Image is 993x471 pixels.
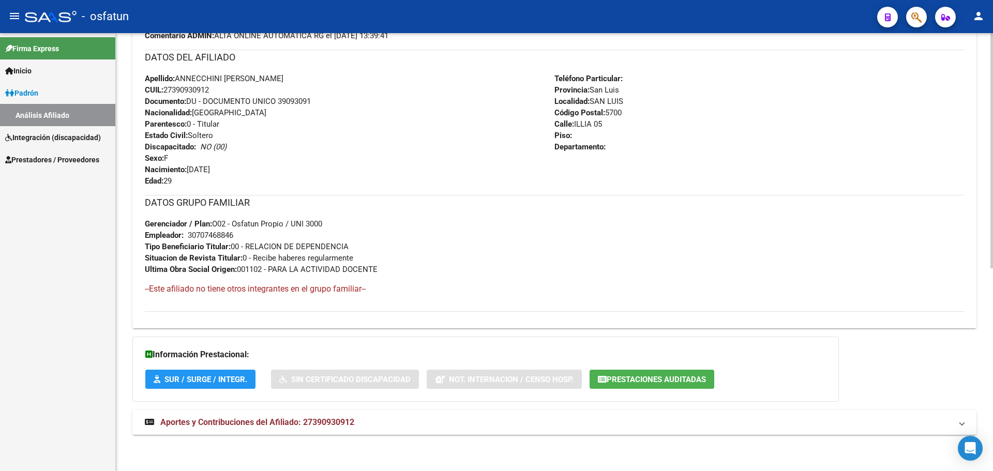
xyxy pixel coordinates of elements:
[145,30,388,41] span: ALTA ONLINE AUTOMATICA RG el [DATE] 13:39:41
[145,253,353,263] span: 0 - Recibe haberes regularmente
[5,65,32,77] span: Inicio
[145,50,964,65] h3: DATOS DEL AFILIADO
[554,85,619,95] span: San Luis
[8,10,21,22] mat-icon: menu
[188,230,233,241] div: 30707468846
[145,74,175,83] strong: Apellido:
[145,31,214,40] strong: Comentario ADMIN:
[145,131,213,140] span: Soltero
[145,242,231,251] strong: Tipo Beneficiario Titular:
[590,370,714,389] button: Prestaciones Auditadas
[145,219,212,229] strong: Gerenciador / Plan:
[554,108,622,117] span: 5700
[145,347,826,362] h3: Información Prestacional:
[554,74,623,83] strong: Teléfono Particular:
[5,87,38,99] span: Padrón
[554,131,572,140] strong: Piso:
[958,436,983,461] div: Open Intercom Messenger
[145,370,255,389] button: SUR / SURGE / INTEGR.
[145,165,210,174] span: [DATE]
[145,108,266,117] span: [GEOGRAPHIC_DATA]
[164,375,247,384] span: SUR / SURGE / INTEGR.
[145,165,187,174] strong: Nacimiento:
[271,370,419,389] button: Sin Certificado Discapacidad
[145,265,378,274] span: 001102 - PARA LA ACTIVIDAD DOCENTE
[449,375,574,384] span: Not. Internacion / Censo Hosp.
[607,375,706,384] span: Prestaciones Auditadas
[554,85,590,95] strong: Provincia:
[145,142,196,151] strong: Discapacitado:
[145,231,184,240] strong: Empleador:
[972,10,985,22] mat-icon: person
[5,132,101,143] span: Integración (discapacidad)
[554,119,574,129] strong: Calle:
[160,417,354,427] span: Aportes y Contribuciones del Afiliado: 27390930912
[554,97,590,106] strong: Localidad:
[554,119,602,129] span: ILLIA 05
[554,108,605,117] strong: Código Postal:
[5,43,59,54] span: Firma Express
[145,154,164,163] strong: Sexo:
[145,74,283,83] span: ANNECCHINI [PERSON_NAME]
[5,154,99,165] span: Prestadores / Proveedores
[291,375,411,384] span: Sin Certificado Discapacidad
[200,142,227,151] i: NO (00)
[145,219,322,229] span: O02 - Osfatun Propio / UNI 3000
[145,265,237,274] strong: Ultima Obra Social Origen:
[554,142,606,151] strong: Departamento:
[427,370,582,389] button: Not. Internacion / Censo Hosp.
[132,410,976,435] mat-expansion-panel-header: Aportes y Contribuciones del Afiliado: 27390930912
[554,97,623,106] span: SAN LUIS
[145,176,172,186] span: 29
[145,131,188,140] strong: Estado Civil:
[145,85,209,95] span: 27390930912
[145,283,964,295] h4: --Este afiliado no tiene otros integrantes en el grupo familiar--
[82,5,129,28] span: - osfatun
[145,119,187,129] strong: Parentesco:
[145,97,186,106] strong: Documento:
[145,154,168,163] span: F
[145,176,163,186] strong: Edad:
[145,253,243,263] strong: Situacion de Revista Titular:
[145,119,219,129] span: 0 - Titular
[145,108,192,117] strong: Nacionalidad:
[145,85,163,95] strong: CUIL:
[145,242,349,251] span: 00 - RELACION DE DEPENDENCIA
[145,195,964,210] h3: DATOS GRUPO FAMILIAR
[145,97,311,106] span: DU - DOCUMENTO UNICO 39093091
